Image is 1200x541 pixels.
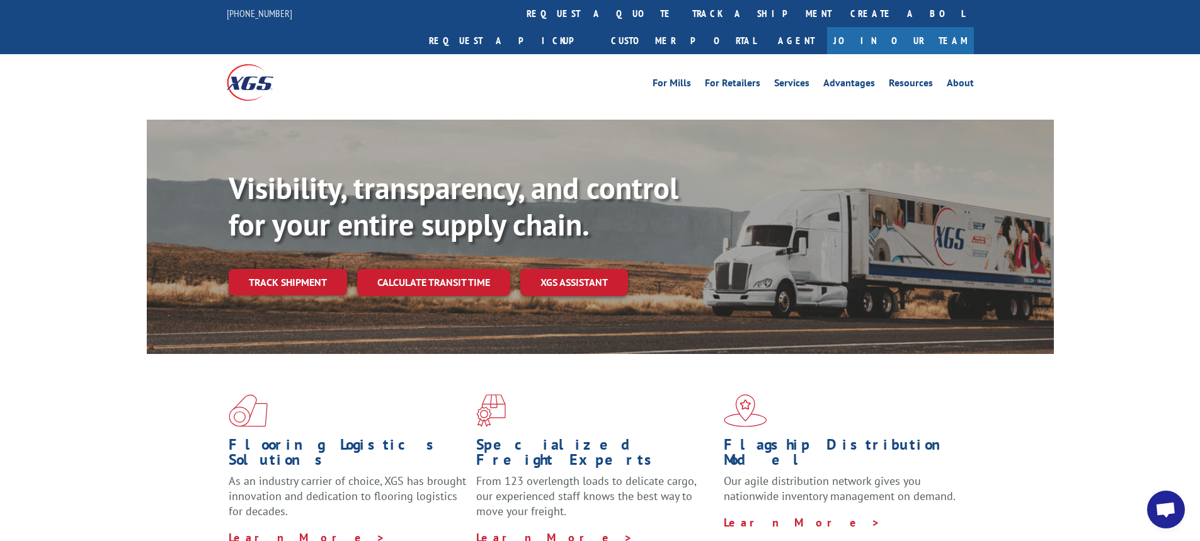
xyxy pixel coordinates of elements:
[724,394,767,427] img: xgs-icon-flagship-distribution-model-red
[229,168,678,244] b: Visibility, transparency, and control for your entire supply chain.
[724,515,881,530] a: Learn More >
[724,437,962,474] h1: Flagship Distribution Model
[357,269,510,296] a: Calculate transit time
[1147,491,1185,528] div: Open chat
[520,269,628,296] a: XGS ASSISTANT
[476,474,714,530] p: From 123 overlength loads to delicate cargo, our experienced staff knows the best way to move you...
[774,78,809,92] a: Services
[229,437,467,474] h1: Flooring Logistics Solutions
[653,78,691,92] a: For Mills
[827,27,974,54] a: Join Our Team
[823,78,875,92] a: Advantages
[602,27,765,54] a: Customer Portal
[476,437,714,474] h1: Specialized Freight Experts
[420,27,602,54] a: Request a pickup
[229,474,466,518] span: As an industry carrier of choice, XGS has brought innovation and dedication to flooring logistics...
[724,474,956,503] span: Our agile distribution network gives you nationwide inventory management on demand.
[229,269,347,295] a: Track shipment
[889,78,933,92] a: Resources
[476,394,506,427] img: xgs-icon-focused-on-flooring-red
[705,78,760,92] a: For Retailers
[765,27,827,54] a: Agent
[227,7,292,20] a: [PHONE_NUMBER]
[229,394,268,427] img: xgs-icon-total-supply-chain-intelligence-red
[947,78,974,92] a: About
